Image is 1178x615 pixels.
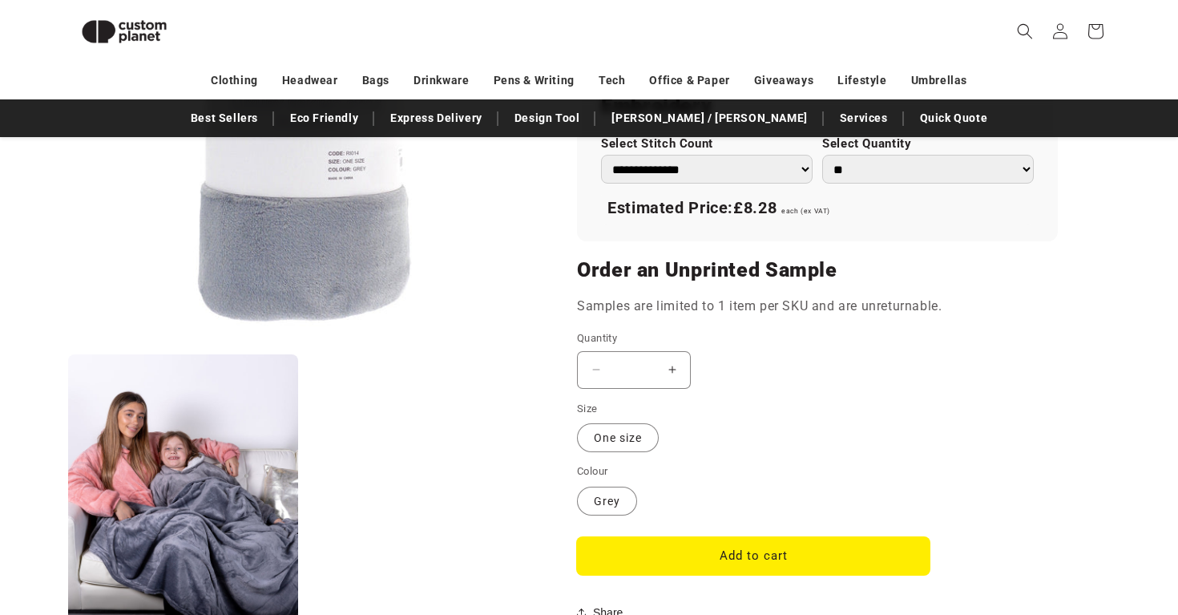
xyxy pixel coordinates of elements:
[1007,14,1043,49] summary: Search
[733,198,777,217] span: £8.28
[282,104,366,132] a: Eco Friendly
[837,67,886,95] a: Lifestyle
[282,67,338,95] a: Headwear
[577,295,1058,318] p: Samples are limited to 1 item per SKU and are unreturnable.
[494,67,575,95] a: Pens & Writing
[599,67,625,95] a: Tech
[822,136,1034,152] label: Select Quantity
[577,537,930,575] button: Add to cart
[903,442,1178,615] iframe: Chat Widget
[506,104,588,132] a: Design Tool
[577,257,1058,283] h2: Order an Unprinted Sample
[68,6,180,57] img: Custom Planet
[911,67,967,95] a: Umbrellas
[603,104,815,132] a: [PERSON_NAME] / [PERSON_NAME]
[577,401,599,417] legend: Size
[414,67,469,95] a: Drinkware
[577,463,609,479] legend: Colour
[601,192,1034,225] div: Estimated Price:
[577,423,659,452] label: One size
[577,487,637,516] label: Grey
[832,104,896,132] a: Services
[382,104,490,132] a: Express Delivery
[183,104,266,132] a: Best Sellers
[577,330,930,346] label: Quantity
[754,67,813,95] a: Giveaways
[649,67,729,95] a: Office & Paper
[211,67,258,95] a: Clothing
[601,136,813,152] label: Select Stitch Count
[362,67,389,95] a: Bags
[781,207,830,215] span: each (ex VAT)
[912,104,996,132] a: Quick Quote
